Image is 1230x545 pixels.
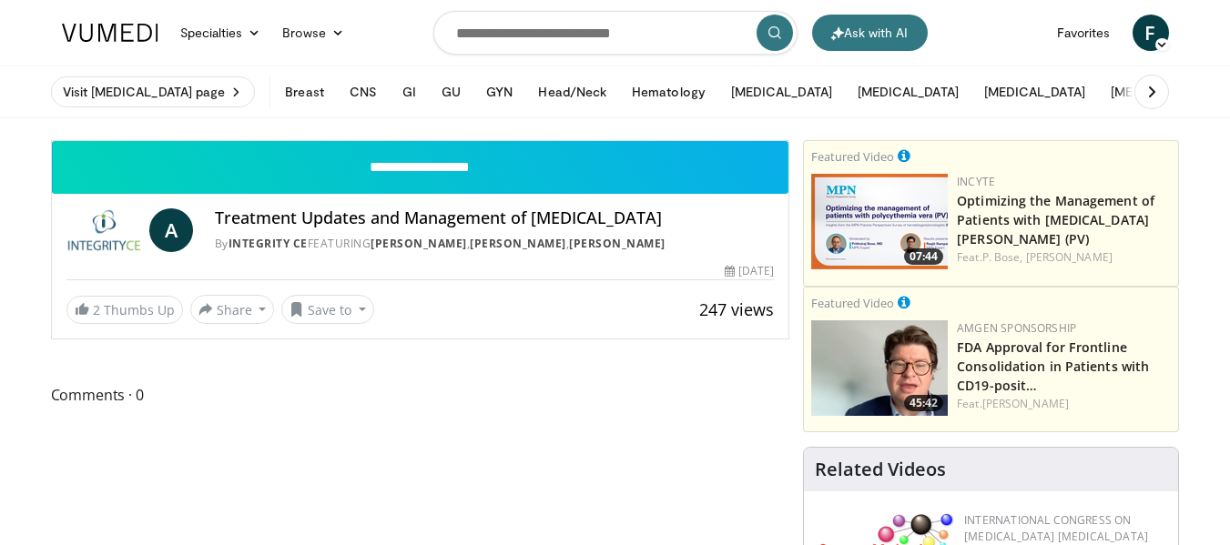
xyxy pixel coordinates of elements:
small: Featured Video [811,148,894,165]
a: 07:44 [811,174,948,269]
a: 2 Thumbs Up [66,296,183,324]
a: Incyte [957,174,995,189]
img: VuMedi Logo [62,24,158,42]
span: Comments 0 [51,383,790,407]
a: Browse [271,15,355,51]
a: 45:42 [811,320,948,416]
a: A [149,208,193,252]
button: Save to [281,295,374,324]
div: By FEATURING , , [215,236,774,252]
button: [MEDICAL_DATA] [720,74,843,110]
div: Feat. [957,396,1171,412]
a: Optimizing the Management of Patients with [MEDICAL_DATA][PERSON_NAME] (PV) [957,192,1154,247]
h4: Treatment Updates and Management of [MEDICAL_DATA] [215,208,774,228]
button: Ask with AI [812,15,928,51]
a: FDA Approval for Frontline Consolidation in Patients with CD19-posit… [957,338,1149,394]
button: Hematology [621,74,717,110]
button: GYN [475,74,524,110]
a: [PERSON_NAME] [371,236,467,251]
button: CNS [339,74,388,110]
button: Share [190,295,275,324]
a: [PERSON_NAME] [1026,249,1113,265]
button: Head/Neck [527,74,617,110]
a: F [1133,15,1169,51]
input: Search topics, interventions [433,11,798,55]
a: Visit [MEDICAL_DATA] page [51,76,256,107]
a: [PERSON_NAME] [982,396,1069,411]
a: [PERSON_NAME] [569,236,666,251]
button: [MEDICAL_DATA] [847,74,970,110]
img: Integrity CE [66,208,142,252]
button: [MEDICAL_DATA] [973,74,1096,110]
span: 247 views [699,298,774,320]
h4: Related Videos [815,459,946,480]
span: 45:42 [904,395,943,411]
a: P. Bose, [982,249,1023,265]
a: Specialties [169,15,272,51]
a: Favorites [1046,15,1122,51]
img: b6962518-674a-496f-9814-4152d3874ecc.png.150x105_q85_crop-smart_upscale.png [811,174,948,269]
button: Breast [274,74,334,110]
small: Featured Video [811,295,894,311]
button: GU [431,74,472,110]
div: [DATE] [725,263,774,279]
a: Amgen Sponsorship [957,320,1076,336]
div: Feat. [957,249,1171,266]
a: [PERSON_NAME] [470,236,566,251]
a: Integrity CE [229,236,308,251]
button: GI [391,74,427,110]
span: 2 [93,301,100,318]
button: [MEDICAL_DATA] [1100,74,1223,110]
img: 0487cae3-be8e-480d-8894-c5ed9a1cba93.png.150x105_q85_crop-smart_upscale.png [811,320,948,416]
span: 07:44 [904,248,943,265]
a: International Congress on [MEDICAL_DATA] [MEDICAL_DATA] [964,512,1148,544]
